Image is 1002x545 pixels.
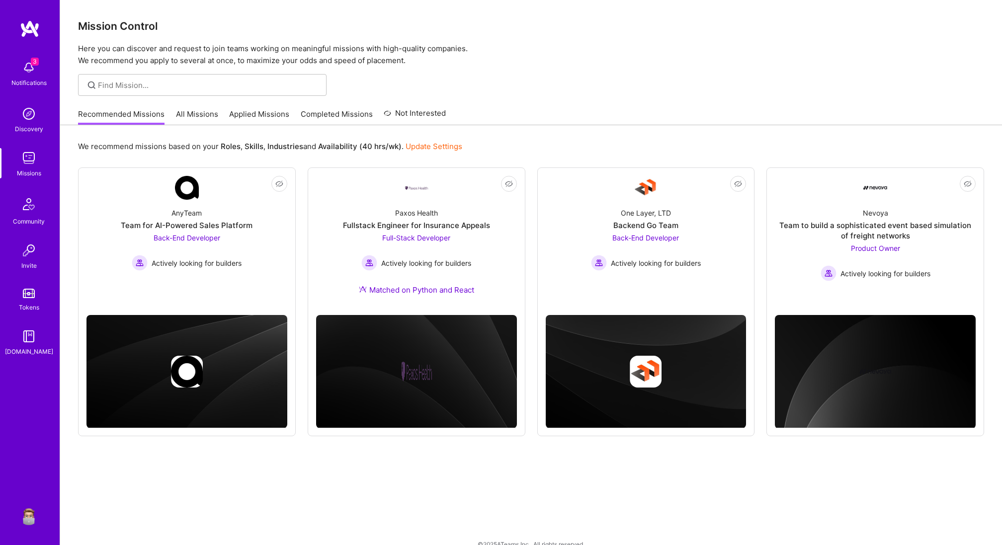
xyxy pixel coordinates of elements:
[31,58,39,66] span: 3
[221,142,241,151] b: Roles
[154,234,220,242] span: Back-End Developer
[175,176,199,200] img: Company Logo
[267,142,303,151] b: Industries
[343,220,490,231] div: Fullstack Engineer for Insurance Appeals
[301,109,373,125] a: Completed Missions
[840,268,930,279] span: Actively looking for builders
[86,176,287,298] a: Company LogoAnyTeamTeam for AI-Powered Sales PlatformBack-End Developer Actively looking for buil...
[634,176,658,200] img: Company Logo
[621,208,671,218] div: One Layer, LTD
[86,315,287,428] img: cover
[152,258,242,268] span: Actively looking for builders
[401,356,432,388] img: Company logo
[359,285,367,293] img: Ateam Purple Icon
[78,109,165,125] a: Recommended Missions
[78,20,984,32] h3: Mission Control
[17,192,41,216] img: Community
[611,258,701,268] span: Actively looking for builders
[16,505,41,525] a: User Avatar
[11,78,47,88] div: Notifications
[275,180,283,188] i: icon EyeClosed
[171,208,202,218] div: AnyTeam
[381,258,471,268] span: Actively looking for builders
[17,168,41,178] div: Missions
[734,180,742,188] i: icon EyeClosed
[19,148,39,168] img: teamwork
[176,109,218,125] a: All Missions
[5,346,53,357] div: [DOMAIN_NAME]
[171,356,203,388] img: Company logo
[86,79,97,91] i: icon SearchGrey
[20,20,40,38] img: logo
[78,43,984,67] p: Here you can discover and request to join teams working on meaningful missions with high-quality ...
[863,208,888,218] div: Nevoya
[361,255,377,271] img: Actively looking for builders
[98,80,319,90] input: Find Mission...
[19,240,39,260] img: Invite
[821,265,836,281] img: Actively looking for builders
[23,289,35,298] img: tokens
[613,220,678,231] div: Backend Go Team
[405,185,428,191] img: Company Logo
[546,315,747,428] img: cover
[21,260,37,271] div: Invite
[19,326,39,346] img: guide book
[19,505,39,525] img: User Avatar
[19,104,39,124] img: discovery
[546,176,747,298] a: Company LogoOne Layer, LTDBackend Go TeamBack-End Developer Actively looking for buildersActively...
[245,142,263,151] b: Skills
[384,107,446,125] a: Not Interested
[395,208,438,218] div: Paxos Health
[775,220,976,241] div: Team to build a sophisticated event based simulation of freight networks
[775,315,976,429] img: cover
[591,255,607,271] img: Actively looking for builders
[15,124,43,134] div: Discovery
[13,216,45,227] div: Community
[316,315,517,428] img: cover
[78,141,462,152] p: We recommend missions based on your , , and .
[964,180,972,188] i: icon EyeClosed
[612,234,679,242] span: Back-End Developer
[775,176,976,298] a: Company LogoNevoyaTeam to build a sophisticated event based simulation of freight networksProduct...
[121,220,252,231] div: Team for AI-Powered Sales Platform
[19,302,39,312] div: Tokens
[863,186,887,190] img: Company Logo
[19,58,39,78] img: bell
[859,356,891,388] img: Company logo
[630,356,662,388] img: Company logo
[406,142,462,151] a: Update Settings
[359,285,474,295] div: Matched on Python and React
[318,142,402,151] b: Availability (40 hrs/wk)
[229,109,289,125] a: Applied Missions
[505,180,513,188] i: icon EyeClosed
[316,176,517,307] a: Company LogoPaxos HealthFullstack Engineer for Insurance AppealsFull-Stack Developer Actively loo...
[132,255,148,271] img: Actively looking for builders
[851,244,900,252] span: Product Owner
[382,234,450,242] span: Full-Stack Developer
